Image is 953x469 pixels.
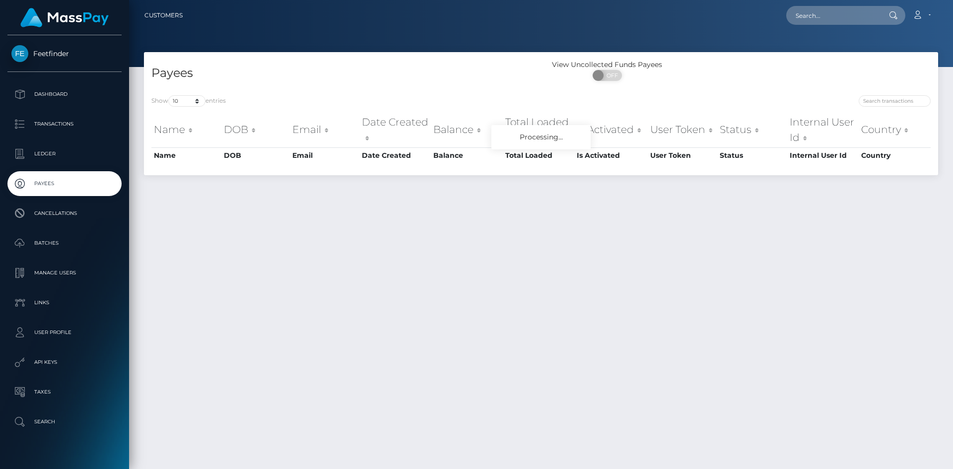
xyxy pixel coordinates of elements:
th: Date Created [359,112,431,147]
th: Status [717,112,787,147]
a: Taxes [7,380,122,404]
a: Payees [7,171,122,196]
input: Search... [786,6,880,25]
th: Internal User Id [787,112,859,147]
th: Country [859,147,931,163]
p: Ledger [11,146,118,161]
a: Search [7,409,122,434]
th: Email [290,112,359,147]
th: Is Activated [574,112,648,147]
label: Show entries [151,95,226,107]
a: User Profile [7,320,122,345]
p: Search [11,414,118,429]
th: Total Loaded [503,112,574,147]
div: Processing... [491,125,591,149]
th: DOB [221,147,290,163]
th: DOB [221,112,290,147]
th: User Token [648,112,717,147]
h4: Payees [151,65,534,82]
p: Cancellations [11,206,118,221]
th: Country [859,112,931,147]
th: Status [717,147,787,163]
th: Balance [431,112,503,147]
th: Balance [431,147,503,163]
p: Transactions [11,117,118,132]
p: Batches [11,236,118,251]
a: Transactions [7,112,122,136]
p: Dashboard [11,87,118,102]
p: API Keys [11,355,118,370]
th: Name [151,147,221,163]
th: Email [290,147,359,163]
img: Feetfinder [11,45,28,62]
p: Taxes [11,385,118,400]
th: Internal User Id [787,147,859,163]
a: Ledger [7,141,122,166]
div: View Uncollected Funds Payees [541,60,674,70]
a: Cancellations [7,201,122,226]
p: Manage Users [11,266,118,280]
span: OFF [598,70,623,81]
span: Feetfinder [7,49,122,58]
a: API Keys [7,350,122,375]
p: Payees [11,176,118,191]
p: User Profile [11,325,118,340]
a: Dashboard [7,82,122,107]
a: Links [7,290,122,315]
th: Date Created [359,147,431,163]
select: Showentries [168,95,205,107]
th: Name [151,112,221,147]
a: Manage Users [7,261,122,285]
input: Search transactions [859,95,931,107]
th: User Token [648,147,717,163]
th: Total Loaded [503,147,574,163]
a: Batches [7,231,122,256]
img: MassPay Logo [20,8,109,27]
p: Links [11,295,118,310]
a: Customers [144,5,183,26]
th: Is Activated [574,147,648,163]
